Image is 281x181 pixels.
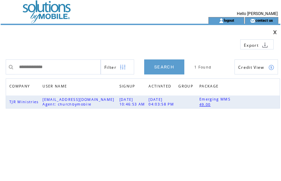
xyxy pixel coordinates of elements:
[244,42,259,48] span: Export to csv file
[149,82,175,92] a: ACTIVATED
[119,84,137,88] a: SIGNUP
[101,59,134,74] a: Filter
[149,97,176,107] span: [DATE] 04:03:58 PM
[42,82,69,92] span: USER NAME
[237,11,278,16] span: Hello [PERSON_NAME]
[199,102,212,107] span: 49.00
[104,64,116,70] span: Show filters
[238,64,264,70] span: Show Credits View
[9,84,31,88] a: COMPANY
[194,65,211,69] span: 1 Found
[144,59,184,74] a: SEARCH
[119,82,137,92] span: SIGNUP
[42,97,114,107] span: [EMAIL_ADDRESS][DOMAIN_NAME] Agent: churchbymobile
[235,59,278,74] a: Credit View
[149,82,173,92] span: ACTIVATED
[262,42,268,48] img: download.png
[9,82,31,92] span: COMPANY
[178,82,195,92] span: GROUP
[250,18,255,23] img: contact_us_icon.gif
[199,102,214,107] a: 49.00
[42,84,69,88] a: USER NAME
[178,82,196,92] a: GROUP
[268,64,274,70] img: credits.png
[9,100,40,104] span: TJR Ministries
[224,18,234,22] a: logout
[219,18,224,23] img: account_icon.gif
[199,97,232,102] span: Emerging MMS
[255,18,273,22] a: contact us
[120,60,126,75] img: filters.png
[119,97,147,107] span: [DATE] 10:46:53 AM
[199,82,222,92] a: PACKAGE
[240,39,274,49] a: Export
[199,82,220,92] span: PACKAGE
